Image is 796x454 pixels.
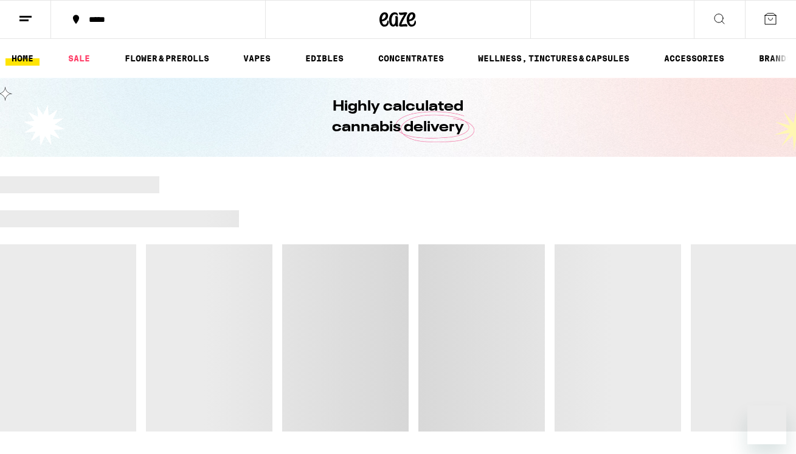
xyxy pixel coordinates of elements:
[747,405,786,444] iframe: Button to launch messaging window
[658,51,730,66] a: ACCESSORIES
[5,51,40,66] a: HOME
[62,51,96,66] a: SALE
[298,97,499,138] h1: Highly calculated cannabis delivery
[237,51,277,66] a: VAPES
[372,51,450,66] a: CONCENTRATES
[119,51,215,66] a: FLOWER & PREROLLS
[472,51,635,66] a: WELLNESS, TINCTURES & CAPSULES
[299,51,350,66] a: EDIBLES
